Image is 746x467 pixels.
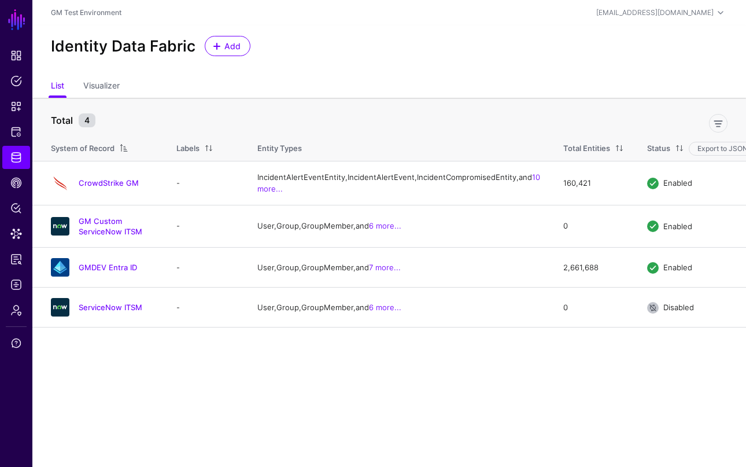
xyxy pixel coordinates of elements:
a: SGNL [7,7,27,32]
a: 6 more... [369,221,401,230]
td: 160,421 [552,161,636,205]
a: Identity Data Fabric [2,146,30,169]
td: User, Group, GroupMember, and [246,248,552,288]
a: Policy Lens [2,197,30,220]
span: Policy Lens [10,203,22,214]
h2: Identity Data Fabric [51,37,195,56]
a: 10 more... [257,172,540,193]
div: Labels [176,143,200,155]
td: 0 [552,288,636,328]
span: Dashboard [10,50,22,61]
td: User, Group, GroupMember, and [246,288,552,328]
span: Logs [10,279,22,291]
a: List [51,76,64,98]
img: svg+xml;base64,PHN2ZyB3aWR0aD0iNjQiIGhlaWdodD0iNjQiIHZpZXdCb3g9IjAgMCA2NCA2NCIgZmlsbD0ibm9uZSIgeG... [51,258,69,277]
a: Logs [2,273,30,296]
span: Enabled [663,263,692,272]
span: Support [10,337,22,349]
strong: Total [51,115,73,126]
small: 4 [79,113,95,127]
span: Disabled [663,303,694,312]
td: - [165,205,246,248]
a: 6 more... [369,303,401,312]
span: Admin [10,304,22,316]
span: Protected Systems [10,126,22,138]
td: - [165,288,246,328]
a: Reports [2,248,30,271]
img: svg+xml;base64,PHN2ZyB3aWR0aD0iNjQiIGhlaWdodD0iNjQiIHZpZXdCb3g9IjAgMCA2NCA2NCIgZmlsbD0ibm9uZSIgeG... [51,217,69,236]
span: Enabled [663,222,692,231]
span: Enabled [663,178,692,187]
td: 0 [552,205,636,248]
td: 2,661,688 [552,248,636,288]
span: Add [223,40,242,52]
span: Reports [10,253,22,265]
a: GMDEV Entra ID [79,263,137,272]
a: Policies [2,69,30,93]
td: IncidentAlertEventEntity, IncidentAlertEvent, IncidentCompromisedEntity, and [246,161,552,205]
img: svg+xml;base64,PHN2ZyB3aWR0aD0iNjQiIGhlaWdodD0iNjQiIHZpZXdCb3g9IjAgMCA2NCA2NCIgZmlsbD0ibm9uZSIgeG... [51,298,69,317]
div: Status [647,143,670,155]
div: [EMAIL_ADDRESS][DOMAIN_NAME] [596,8,714,18]
td: - [165,161,246,205]
a: Visualizer [83,76,120,98]
img: svg+xml;base64,PHN2ZyB3aWR0aD0iNjQiIGhlaWdodD0iNjQiIHZpZXdCb3g9IjAgMCA2NCA2NCIgZmlsbD0ibm9uZSIgeG... [51,174,69,193]
a: Admin [2,299,30,322]
div: Total Entities [563,143,610,155]
td: User, Group, GroupMember, and [246,205,552,248]
span: Entity Types [257,144,302,153]
a: GM Custom ServiceNow ITSM [79,216,142,236]
a: Dashboard [2,44,30,67]
span: Snippets [10,101,22,112]
a: Add [205,36,250,56]
span: CAEP Hub [10,177,22,189]
a: GM Test Environment [51,8,121,17]
td: - [165,248,246,288]
a: Protected Systems [2,120,30,144]
a: Snippets [2,95,30,118]
span: Identity Data Fabric [10,152,22,163]
a: CrowdStrike GM [79,178,139,187]
div: System of Record [51,143,115,155]
span: Policies [10,75,22,87]
a: 7 more... [369,263,401,272]
a: Data Lens [2,222,30,245]
span: Data Lens [10,228,22,240]
a: CAEP Hub [2,171,30,194]
a: ServiceNow ITSM [79,303,142,312]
